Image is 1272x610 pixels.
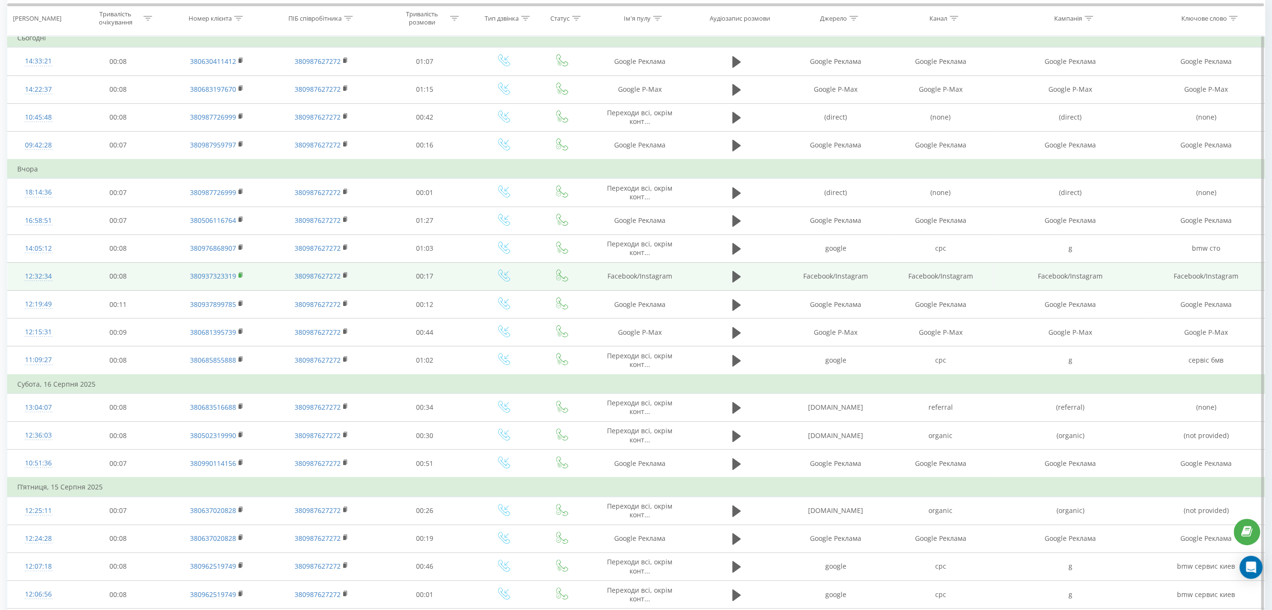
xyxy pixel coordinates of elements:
[929,14,947,22] div: Канал
[550,14,570,22] div: Статус
[783,207,888,234] td: Google Реклама
[783,581,888,609] td: google
[190,140,236,149] a: 380987959797
[17,136,60,155] div: 09:42:28
[993,497,1148,525] td: (organic)
[190,57,236,66] a: 380630411412
[190,112,236,122] a: 380987726999
[70,497,166,525] td: 00:07
[888,75,993,103] td: Google P-Max
[888,318,993,346] td: Google P-Max
[13,14,61,22] div: [PERSON_NAME]
[17,52,60,71] div: 14:33:21
[376,179,473,207] td: 00:01
[783,318,888,346] td: Google P-Max
[190,590,236,599] a: 380962519749
[993,131,1148,159] td: Google Реклама
[888,393,993,421] td: referral
[17,211,60,230] div: 16:58:51
[993,207,1148,234] td: Google Реклама
[295,328,341,337] a: 380987627272
[783,131,888,159] td: Google Реклама
[1148,262,1264,290] td: Facebook/Instagram
[295,506,341,515] a: 380987627272
[589,131,690,159] td: Google Реклама
[783,450,888,478] td: Google Реклама
[17,80,60,99] div: 14:22:37
[17,529,60,548] div: 12:24:28
[1148,552,1264,580] td: bmw сервис киев
[190,271,236,281] a: 380937323319
[17,501,60,520] div: 12:25:11
[1148,318,1264,346] td: Google P-Max
[295,140,341,149] a: 380987627272
[888,346,993,375] td: cpc
[190,459,236,468] a: 380990114156
[295,403,341,412] a: 380987627272
[17,239,60,258] div: 14:05:12
[993,346,1148,375] td: g
[70,48,166,75] td: 00:08
[783,75,888,103] td: Google P-Max
[783,525,888,552] td: Google Реклама
[783,552,888,580] td: google
[376,525,473,552] td: 00:19
[190,403,236,412] a: 380683516688
[1148,48,1264,75] td: Google Реклама
[888,581,993,609] td: cpc
[17,108,60,127] div: 10:45:48
[888,131,993,159] td: Google Реклама
[376,262,473,290] td: 00:17
[1148,234,1264,262] td: bmw сто
[17,585,60,604] div: 12:06:56
[70,262,166,290] td: 00:08
[783,103,888,131] td: (direct)
[607,398,672,416] span: Переходи всі, окрім конт...
[710,14,770,22] div: Аудіозапис розмови
[783,291,888,318] td: Google Реклама
[70,525,166,552] td: 00:08
[1054,14,1082,22] div: Кампанія
[607,586,672,603] span: Переходи всі, окрім конт...
[190,506,236,515] a: 380637020828
[17,426,60,445] div: 12:36:03
[589,318,690,346] td: Google P-Max
[993,75,1148,103] td: Google P-Max
[190,188,236,197] a: 380987726999
[1148,581,1264,609] td: bmw сервис киев
[70,346,166,375] td: 00:08
[888,262,993,290] td: Facebook/Instagram
[783,234,888,262] td: google
[1181,14,1226,22] div: Ключове слово
[888,497,993,525] td: organic
[295,355,341,365] a: 380987627272
[1148,179,1264,207] td: (none)
[376,346,473,375] td: 01:02
[190,300,236,309] a: 380937899785
[1148,450,1264,478] td: Google Реклама
[1148,103,1264,131] td: (none)
[295,112,341,122] a: 380987627272
[295,590,341,599] a: 380987627272
[993,581,1148,609] td: g
[70,179,166,207] td: 00:07
[376,103,473,131] td: 00:42
[485,14,519,22] div: Тип дзвінка
[589,262,690,290] td: Facebook/Instagram
[70,234,166,262] td: 00:08
[70,131,166,159] td: 00:07
[820,14,847,22] div: Джерело
[993,450,1148,478] td: Google Реклама
[1148,393,1264,421] td: (none)
[190,561,236,571] a: 380962519749
[295,561,341,571] a: 380987627272
[783,393,888,421] td: [DOMAIN_NAME]
[295,534,341,543] a: 380987627272
[190,355,236,365] a: 380685855888
[17,183,60,202] div: 18:14:36
[993,525,1148,552] td: Google Реклама
[295,459,341,468] a: 380987627272
[295,57,341,66] a: 380987627272
[607,183,672,201] span: Переходи всі, окрім конт...
[295,85,341,94] a: 380987627272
